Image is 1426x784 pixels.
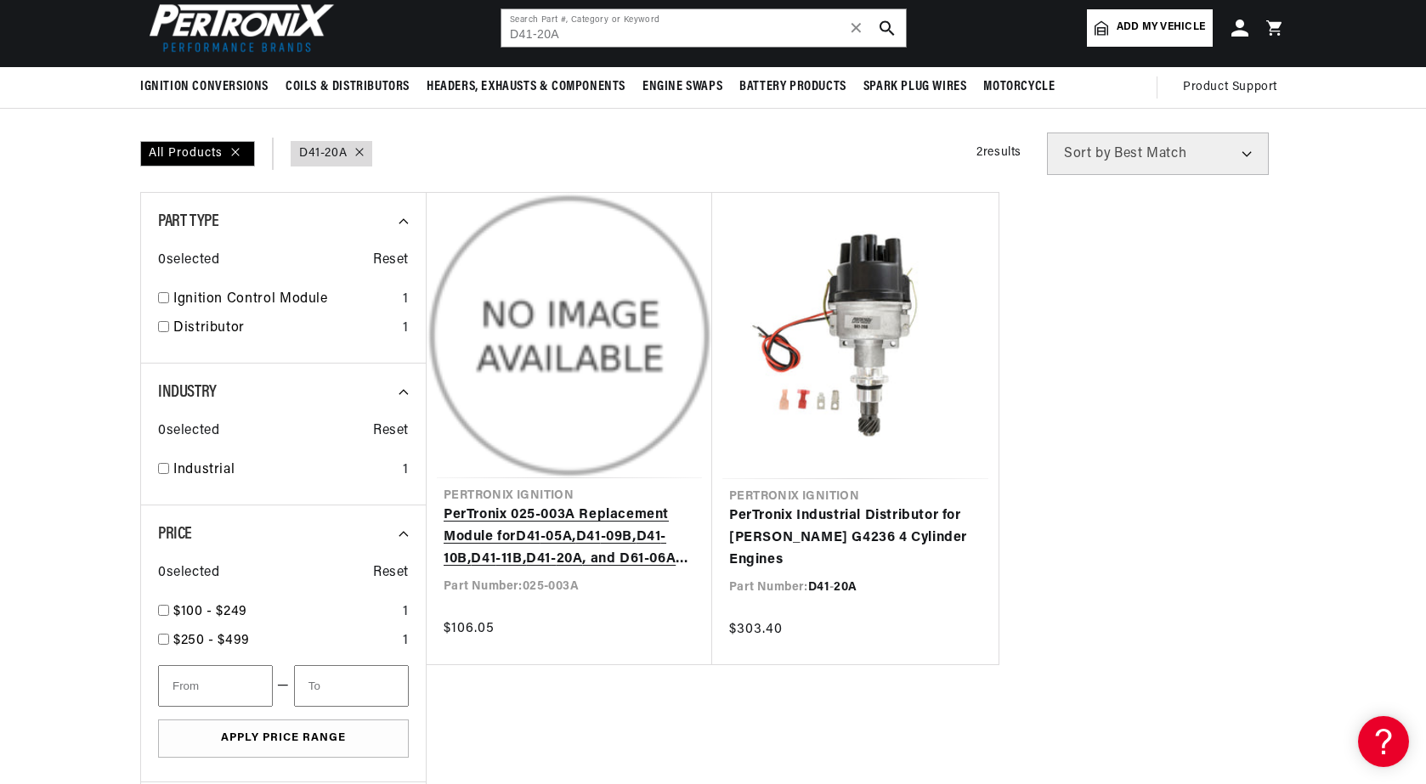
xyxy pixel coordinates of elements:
[173,634,250,647] span: $250 - $499
[299,144,347,163] a: D41-20A
[729,505,982,571] a: PerTronix Industrial Distributor for [PERSON_NAME] G4236 4 Cylinder Engines
[501,9,906,47] input: Search Part #, Category or Keyword
[158,250,219,272] span: 0 selected
[855,67,976,107] summary: Spark Plug Wires
[403,460,409,482] div: 1
[158,420,219,443] span: 0 selected
[140,78,269,96] span: Ignition Conversions
[277,67,418,107] summary: Coils & Distributors
[1117,20,1205,36] span: Add my vehicle
[173,605,247,618] span: $100 - $249
[418,67,634,107] summary: Headers, Exhausts & Components
[158,526,192,543] span: Price
[140,141,255,166] div: All Products
[277,675,290,697] span: —
[403,318,409,340] div: 1
[634,67,731,107] summary: Engine Swaps
[427,78,625,96] span: Headers, Exhausts & Components
[983,78,1055,96] span: Motorcycle
[373,562,409,584] span: Reset
[1183,67,1286,108] summary: Product Support
[158,384,217,401] span: Industry
[403,289,409,311] div: 1
[1183,78,1277,97] span: Product Support
[869,9,906,47] button: search button
[373,420,409,443] span: Reset
[1064,147,1111,161] span: Sort by
[140,67,277,107] summary: Ignition Conversions
[158,665,273,707] input: From
[158,213,218,230] span: Part Type
[294,665,409,707] input: To
[731,67,855,107] summary: Battery Products
[642,78,722,96] span: Engine Swaps
[173,289,396,311] a: Ignition Control Module
[444,505,695,570] a: PerTronix 025-003A Replacement Module forD41-05A,D41-09B,D41-10B,D41-11B,D41-20A, and D61-06A Ind...
[286,78,410,96] span: Coils & Distributors
[158,562,219,584] span: 0 selected
[1047,133,1269,175] select: Sort by
[975,67,1063,107] summary: Motorcycle
[373,250,409,272] span: Reset
[1087,9,1213,47] a: Add my vehicle
[158,719,409,758] button: Apply Price Range
[863,78,967,96] span: Spark Plug Wires
[403,630,409,652] div: 1
[403,601,409,623] div: 1
[739,78,846,96] span: Battery Products
[173,318,396,340] a: Distributor
[976,146,1021,159] span: 2 results
[173,460,396,482] a: Industrial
